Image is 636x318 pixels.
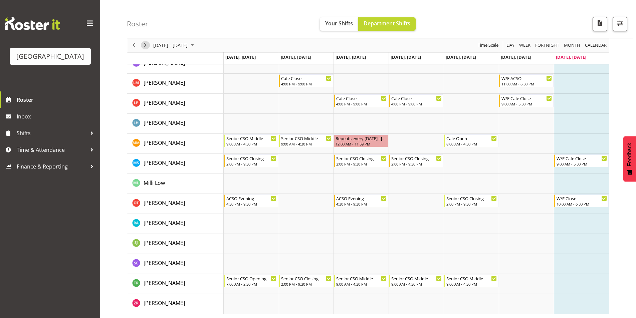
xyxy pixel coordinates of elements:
div: 2:00 PM - 9:30 PM [391,161,442,167]
div: Tayla Roderick-Turnbull"s event - Senior CSO Opening Begin From Monday, August 11, 2025 at 7:00:0... [224,275,278,287]
span: calendar [584,41,607,50]
button: Department Shifts [358,17,416,31]
div: W/E Close [557,195,607,202]
button: Timeline Month [563,41,582,50]
div: 12:00 AM - 11:59 PM [336,141,387,146]
div: 9:00 AM - 4:30 PM [446,281,497,287]
div: 4:30 PM - 9:30 PM [226,201,277,207]
span: [PERSON_NAME] [144,299,185,307]
div: Senior CSO Middle [336,275,387,282]
div: 11:00 AM - 6:30 PM [501,81,552,86]
a: [PERSON_NAME] [144,79,185,87]
span: [PERSON_NAME] [144,219,185,227]
div: Maddison Mason-Pine"s event - Cafe Open Begin From Friday, August 15, 2025 at 8:00:00 AM GMT+12:0... [444,134,498,147]
button: Next [141,41,150,50]
span: Department Shifts [364,20,410,27]
div: Senior CSO Middle [281,135,332,141]
div: Tayla Roderick-Turnbull"s event - Senior CSO Closing Begin From Tuesday, August 12, 2025 at 2:00:... [279,275,333,287]
div: 9:00 AM - 4:30 PM [391,281,442,287]
button: Month [584,41,608,50]
div: 2:00 PM - 9:30 PM [336,161,387,167]
div: 9:00 AM - 5:30 PM [557,161,607,167]
a: [PERSON_NAME] [144,99,185,107]
span: [DATE], [DATE] [336,54,366,60]
div: Cafe Open [446,135,497,141]
a: [PERSON_NAME] [144,239,185,247]
button: Feedback - Show survey [623,136,636,182]
div: next period [140,38,151,52]
a: [PERSON_NAME] [144,279,185,287]
div: Cafe Close [391,95,442,101]
div: [GEOGRAPHIC_DATA] [16,51,84,61]
button: August 2025 [152,41,197,50]
a: [PERSON_NAME] [144,119,185,127]
div: Tayla Roderick-Turnbull"s event - Senior CSO Middle Begin From Friday, August 15, 2025 at 9:00:00... [444,275,498,287]
span: Month [563,41,581,50]
a: [PERSON_NAME] [144,299,185,307]
div: Maddison Schultz"s event - Senior CSO Closing Begin From Thursday, August 14, 2025 at 2:00:00 PM ... [389,154,443,167]
span: Shifts [17,128,87,138]
div: Tayla Roderick-Turnbull"s event - Senior CSO Middle Begin From Wednesday, August 13, 2025 at 9:00... [334,275,388,287]
div: Senior CSO Middle [226,135,277,141]
div: Repeats every [DATE] - [PERSON_NAME] [336,135,387,141]
div: ACSO Evening [336,195,387,202]
td: Samara Johnston resource [127,234,224,254]
td: Milli Low resource [127,174,224,194]
div: 4:30 PM - 9:30 PM [336,201,387,207]
span: [PERSON_NAME] [144,279,185,287]
div: 4:00 PM - 9:00 PM [391,101,442,106]
span: [DATE], [DATE] [391,54,421,60]
div: 8:00 AM - 4:30 PM [446,141,497,146]
button: Filter Shifts [613,17,627,31]
div: W/E Cafe Close [557,155,607,162]
td: Laura McDowall resource [127,74,224,94]
button: Time Scale [477,41,500,50]
div: 9:00 AM - 5:30 PM [501,101,552,106]
div: 9:00 AM - 4:30 PM [226,141,277,146]
div: Senior CSO Closing [336,155,387,162]
div: Olivia Thompson"s event - ACSO Evening Begin From Monday, August 11, 2025 at 4:30:00 PM GMT+12:00... [224,195,278,207]
div: Senior CSO Middle [391,275,442,282]
div: 10:00 AM - 6:30 PM [557,201,607,207]
button: Fortnight [534,41,561,50]
span: Fortnight [535,41,560,50]
div: 4:00 PM - 9:00 PM [281,81,332,86]
div: Senior CSO Opening [226,275,277,282]
button: Previous [130,41,139,50]
button: Your Shifts [320,17,358,31]
span: Roster [17,95,97,105]
div: 9:00 AM - 4:30 PM [336,281,387,287]
a: [PERSON_NAME] [144,139,185,147]
span: Inbox [17,111,97,121]
span: [DATE] - [DATE] [153,41,188,50]
div: Maddison Mason-Pine"s event - Repeats every wednesday - Maddison Mason-Pine Begin From Wednesday,... [334,134,388,147]
span: [PERSON_NAME] [144,199,185,207]
span: [DATE], [DATE] [556,54,586,60]
td: Maddison Mason-Pine resource [127,134,224,154]
a: Milli Low [144,179,165,187]
span: Time & Attendance [17,145,87,155]
td: Tayla Roderick-Turnbull resource [127,274,224,294]
div: Senior CSO Middle [446,275,497,282]
div: 7:00 AM - 2:30 PM [226,281,277,287]
div: previous period [128,38,140,52]
span: [PERSON_NAME] [144,259,185,267]
button: Download a PDF of the roster according to the set date range. [593,17,607,31]
a: [PERSON_NAME] [144,159,185,167]
button: Timeline Day [505,41,516,50]
span: [DATE], [DATE] [501,54,531,60]
div: 2:00 PM - 9:30 PM [446,201,497,207]
div: W/E Cafe Close [501,95,552,101]
div: Olivia Thompson"s event - Senior CSO Closing Begin From Friday, August 15, 2025 at 2:00:00 PM GMT... [444,195,498,207]
span: Day [506,41,515,50]
div: Maddison Schultz"s event - Senior CSO Closing Begin From Wednesday, August 13, 2025 at 2:00:00 PM... [334,154,388,167]
td: Maddison Schultz resource [127,154,224,174]
div: Olivia Thompson"s event - W/E Close Begin From Sunday, August 17, 2025 at 10:00:00 AM GMT+12:00 E... [554,195,609,207]
h4: Roster [127,20,148,28]
div: Cafe Close [336,95,387,101]
td: Olivia Thompson resource [127,194,224,214]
